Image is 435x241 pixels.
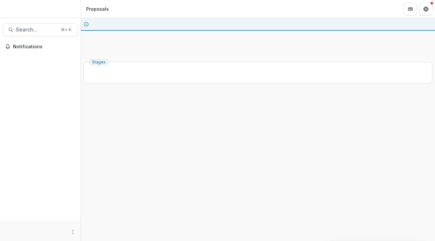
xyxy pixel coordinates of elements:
nav: breadcrumb [84,4,111,14]
span: Stages [92,60,106,64]
div: Proposals [86,6,109,12]
button: More [69,228,77,236]
button: Get Help [419,3,432,16]
button: Notifications [3,41,78,52]
span: Notifications [13,44,75,50]
button: Partners [404,3,417,16]
div: ⌘ + K [60,26,73,33]
span: Search... [16,27,57,33]
button: Search... [3,23,78,36]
